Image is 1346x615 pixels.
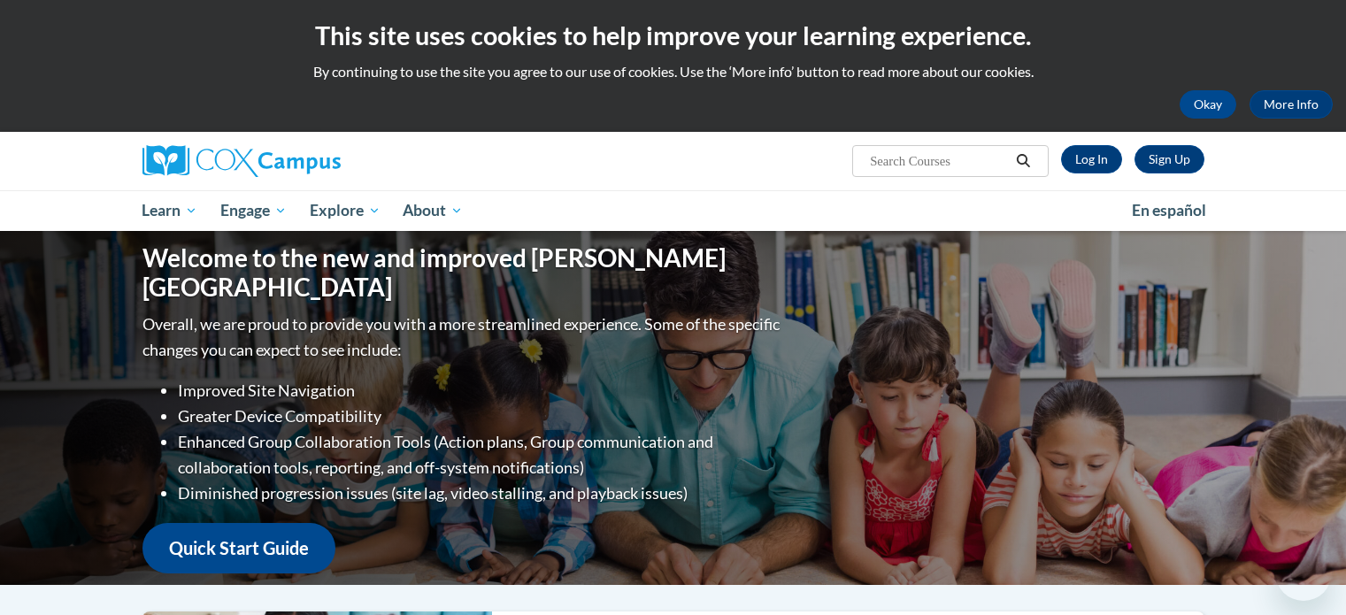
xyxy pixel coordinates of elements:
[1180,90,1236,119] button: Okay
[1132,201,1206,219] span: En español
[220,200,287,221] span: Engage
[209,190,298,231] a: Engage
[1275,544,1332,601] iframe: Button to launch messaging window
[1250,90,1333,119] a: More Info
[178,429,784,480] li: Enhanced Group Collaboration Tools (Action plans, Group communication and collaboration tools, re...
[13,62,1333,81] p: By continuing to use the site you agree to our use of cookies. Use the ‘More info’ button to read...
[178,404,784,429] li: Greater Device Compatibility
[13,18,1333,53] h2: This site uses cookies to help improve your learning experience.
[1134,145,1204,173] a: Register
[178,480,784,506] li: Diminished progression issues (site lag, video stalling, and playback issues)
[1010,150,1036,172] button: Search
[131,190,210,231] a: Learn
[142,145,479,177] a: Cox Campus
[868,150,1010,172] input: Search Courses
[142,200,197,221] span: Learn
[391,190,474,231] a: About
[178,378,784,404] li: Improved Site Navigation
[142,145,341,177] img: Cox Campus
[310,200,381,221] span: Explore
[116,190,1231,231] div: Main menu
[298,190,392,231] a: Explore
[142,311,784,363] p: Overall, we are proud to provide you with a more streamlined experience. Some of the specific cha...
[142,243,784,303] h1: Welcome to the new and improved [PERSON_NAME][GEOGRAPHIC_DATA]
[1120,192,1218,229] a: En español
[1061,145,1122,173] a: Log In
[403,200,463,221] span: About
[142,523,335,573] a: Quick Start Guide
